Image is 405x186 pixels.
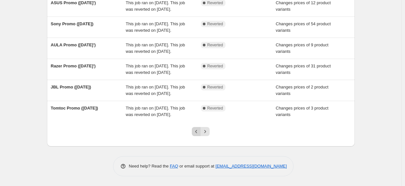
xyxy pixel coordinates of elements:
span: This job ran on [DATE]. This job was reverted on [DATE]. [126,64,185,75]
span: Reverted [207,42,223,48]
span: This job ran on [DATE]. This job was reverted on [DATE]. [126,106,185,117]
span: Sony Promo ([DATE]) [51,21,94,26]
span: Changes prices of 3 product variants [276,106,329,117]
span: Changes prices of 31 product variants [276,64,331,75]
span: or email support at [178,164,215,169]
span: This job ran on [DATE]. This job was reverted on [DATE]. [126,42,185,54]
span: Tomtoc Promo ([DATE]) [51,106,98,110]
span: Reverted [207,106,223,111]
span: AULA Promo ([DATE]') [51,42,96,47]
span: ASUS Promo ([DATE]') [51,0,96,5]
span: This job ran on [DATE]. This job was reverted on [DATE]. [126,21,185,33]
nav: Pagination [192,127,210,136]
span: Reverted [207,0,223,6]
span: Changes prices of 2 product variants [276,85,329,96]
span: This job ran on [DATE]. This job was reverted on [DATE]. [126,85,185,96]
button: Previous [192,127,201,136]
span: This job ran on [DATE]. This job was reverted on [DATE]. [126,0,185,12]
span: Reverted [207,21,223,27]
span: Reverted [207,64,223,69]
span: Razer Promo ([DATE]') [51,64,96,68]
button: Next [201,127,210,136]
span: JBL Promo ([DATE]) [51,85,91,89]
span: Reverted [207,85,223,90]
span: Changes prices of 9 product variants [276,42,329,54]
span: Changes prices of 12 product variants [276,0,331,12]
a: FAQ [170,164,178,169]
a: [EMAIL_ADDRESS][DOMAIN_NAME] [215,164,287,169]
span: Need help? Read the [129,164,170,169]
span: Changes prices of 54 product variants [276,21,331,33]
